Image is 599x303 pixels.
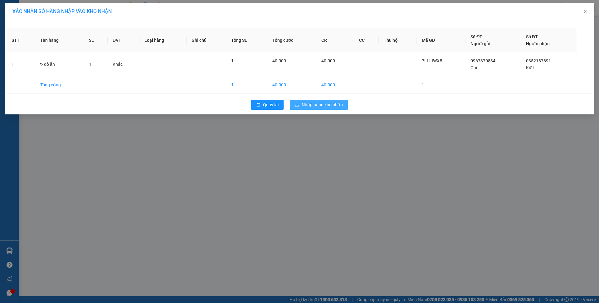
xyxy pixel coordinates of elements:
span: FZCKTH4W [48,11,78,18]
span: Số ĐT [526,34,538,39]
th: CR [316,28,354,52]
th: Mã GD [417,28,465,52]
td: 1 [7,52,35,76]
span: 1 [89,62,91,67]
th: Thu hộ [379,28,417,52]
td: Tổng cộng [35,76,84,94]
span: Người gửi [470,41,490,46]
th: SL [84,28,108,52]
button: Close [577,3,594,21]
button: rollbackQuay lại [251,100,284,110]
span: Người nhận [526,41,550,46]
th: Ghi chú [187,28,226,52]
span: Kiệt [526,65,534,70]
th: Tổng cước [267,28,316,52]
td: 40.000 [267,76,316,94]
button: downloadNhập hàng kho nhận [290,100,348,110]
span: 1 [231,58,234,63]
span: Nhập hàng kho nhận [302,101,343,108]
th: ĐVT [108,28,139,52]
th: Tổng SL [226,28,267,52]
th: Tên hàng [35,28,84,52]
span: 0352187891 [526,58,551,63]
span: 33 Bác Ái, P Phước Hội, TX Lagi [2,22,29,40]
span: Gái [470,65,477,70]
span: rollback [256,103,261,108]
span: 40.000 [321,58,335,63]
td: 1 [417,76,465,94]
span: Quay lại [263,101,279,108]
span: XÁC NHẬN SỐ HÀNG NHẬP VÀO KHO NHẬN [12,8,112,14]
span: 40.000 [272,58,286,63]
td: 40.000 [316,76,354,94]
span: 0967370834 [470,58,495,63]
td: t- đồ ăn [35,52,84,76]
th: CC [354,28,379,52]
span: 7LLLIWXB [422,58,442,63]
th: STT [7,28,35,52]
td: Khác [108,52,139,76]
span: Số ĐT [470,34,482,39]
span: download [295,103,299,108]
span: close [583,9,588,14]
span: 0968278298 [2,41,31,46]
td: 1 [226,76,267,94]
th: Loại hàng [139,28,187,52]
strong: Nhà xe Mỹ Loan [2,2,31,20]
